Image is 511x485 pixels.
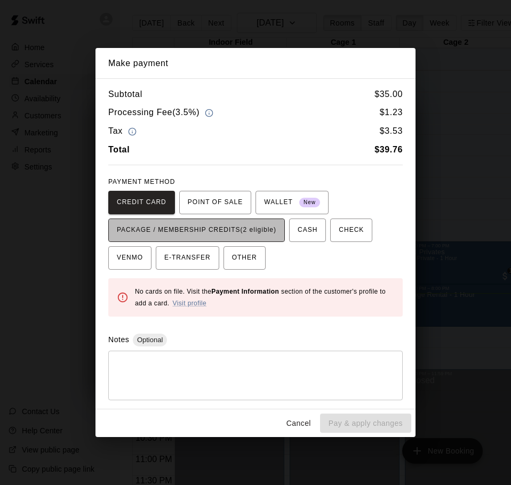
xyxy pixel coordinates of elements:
b: Payment Information [211,288,279,295]
span: PAYMENT METHOD [108,178,175,185]
span: E-TRANSFER [164,249,211,266]
a: Visit profile [172,300,206,307]
span: PACKAGE / MEMBERSHIP CREDITS (2 eligible) [117,222,276,239]
span: VENMO [117,249,143,266]
span: POINT OF SALE [188,194,243,211]
button: POINT OF SALE [179,191,251,214]
button: PACKAGE / MEMBERSHIP CREDITS(2 eligible) [108,219,285,242]
button: OTHER [223,246,266,270]
b: $ 39.76 [374,145,403,154]
b: Total [108,145,130,154]
span: No cards on file. Visit the section of the customer's profile to add a card. [135,288,386,307]
span: CHECK [339,222,364,239]
button: CASH [289,219,326,242]
button: CREDIT CARD [108,191,175,214]
span: CREDIT CARD [117,194,166,211]
span: WALLET [264,194,320,211]
h6: Tax [108,124,139,139]
button: WALLET New [255,191,329,214]
h6: Processing Fee ( 3.5% ) [108,106,216,120]
h6: Subtotal [108,87,142,101]
button: VENMO [108,246,151,270]
span: OTHER [232,249,257,266]
button: CHECK [330,219,372,242]
label: Notes [108,335,129,344]
button: Cancel [282,414,316,433]
span: New [299,196,320,210]
span: CASH [298,222,317,239]
h6: $ 1.23 [380,106,403,120]
span: Optional [133,336,167,344]
button: E-TRANSFER [156,246,219,270]
h6: $ 35.00 [374,87,403,101]
h6: $ 3.53 [380,124,403,139]
h2: Make payment [95,48,416,79]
